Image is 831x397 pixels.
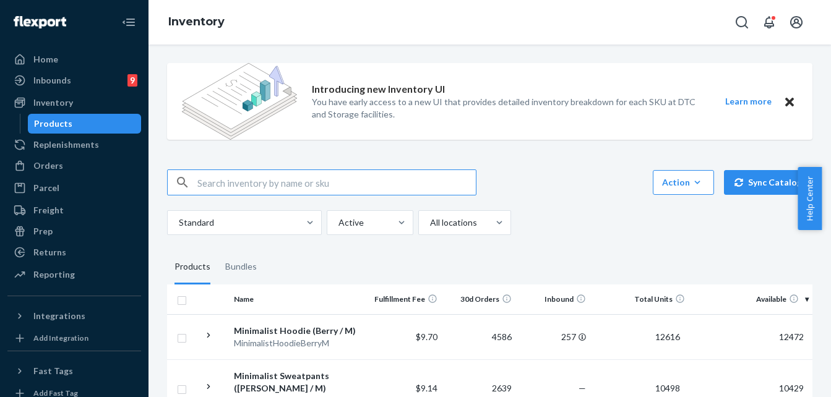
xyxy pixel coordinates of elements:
th: Available [690,284,814,314]
button: Help Center [798,167,822,230]
span: 10498 [650,383,685,393]
div: 9 [127,74,137,87]
a: Returns [7,242,141,262]
div: Products [174,250,210,284]
th: Fulfillment Fee [368,284,442,314]
p: Introducing new Inventory UI [312,82,445,96]
div: Minimalist Sweatpants ([PERSON_NAME] / M) [234,370,363,395]
button: Open notifications [757,10,781,35]
div: Integrations [33,310,85,322]
div: Returns [33,246,66,258]
a: Orders [7,156,141,176]
img: new-reports-banner-icon.82668bd98b6a51aee86340f2a7b77ae3.png [182,63,297,140]
div: Fast Tags [33,365,73,377]
button: Sync Catalog [724,170,812,195]
a: Inbounds9 [7,70,141,90]
td: 257 [517,314,591,359]
input: Search inventory by name or sku [197,170,476,195]
button: Open Search Box [730,10,754,35]
a: Prep [7,221,141,241]
span: 12472 [774,331,809,342]
button: Integrations [7,306,141,326]
a: Freight [7,200,141,220]
button: Open account menu [784,10,809,35]
button: Close [781,94,798,109]
th: Total Units [591,284,690,314]
div: Parcel [33,182,59,194]
span: $9.14 [416,383,437,393]
div: Replenishments [33,139,99,151]
a: Parcel [7,178,141,198]
input: Active [337,216,338,229]
td: 4586 [442,314,517,359]
input: Standard [178,216,179,229]
span: 12616 [650,331,685,342]
div: Bundles [225,250,257,284]
input: All locations [429,216,430,229]
div: Prep [33,225,53,237]
div: Add Integration [33,333,88,343]
div: Reporting [33,268,75,281]
ol: breadcrumbs [158,4,235,40]
div: Inbounds [33,74,71,87]
div: Action [662,176,705,189]
button: Action [653,170,714,195]
span: — [579,383,586,393]
a: Add Integration [7,331,141,346]
a: Inventory [168,15,225,28]
span: 10429 [774,383,809,393]
iframe: Opens a widget where you can chat to one of our agents [752,360,819,391]
div: Inventory [33,96,73,109]
div: Home [33,53,58,66]
div: MinimalistHoodieBerryM [234,337,363,349]
a: Inventory [7,93,141,113]
div: Freight [33,204,64,216]
button: Learn more [717,94,779,109]
button: Fast Tags [7,361,141,381]
div: Products [34,117,72,130]
a: Home [7,49,141,69]
a: Reporting [7,265,141,284]
div: Orders [33,160,63,172]
button: Close Navigation [116,10,141,35]
th: Name [229,284,368,314]
a: Replenishments [7,135,141,155]
span: $9.70 [416,331,437,342]
div: Minimalist Hoodie (Berry / M) [234,325,363,337]
img: Flexport logo [14,16,66,28]
th: 30d Orders [442,284,517,314]
th: Inbound [517,284,591,314]
p: You have early access to a new UI that provides detailed inventory breakdown for each SKU at DTC ... [312,96,702,121]
a: Products [28,114,142,134]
